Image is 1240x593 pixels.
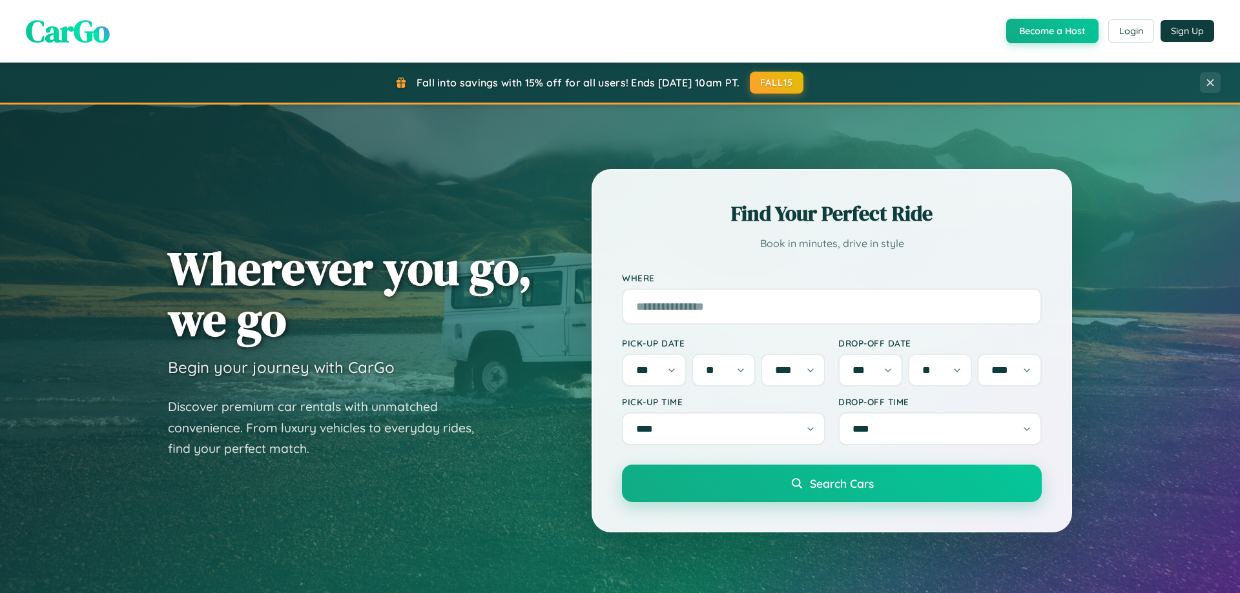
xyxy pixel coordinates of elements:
p: Book in minutes, drive in style [622,234,1042,253]
label: Drop-off Time [838,396,1042,407]
h2: Find Your Perfect Ride [622,199,1042,228]
span: CarGo [26,10,110,52]
p: Discover premium car rentals with unmatched convenience. From luxury vehicles to everyday rides, ... [168,396,491,459]
button: FALL15 [750,72,804,94]
h3: Begin your journey with CarGo [168,357,395,377]
button: Become a Host [1006,19,1099,43]
label: Pick-up Date [622,337,825,348]
button: Login [1108,19,1154,43]
span: Fall into savings with 15% off for all users! Ends [DATE] 10am PT. [417,76,740,89]
label: Where [622,272,1042,283]
button: Search Cars [622,465,1042,502]
h1: Wherever you go, we go [168,243,532,345]
span: Search Cars [810,476,874,490]
label: Pick-up Time [622,396,825,407]
label: Drop-off Date [838,337,1042,348]
button: Sign Up [1161,20,1214,42]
